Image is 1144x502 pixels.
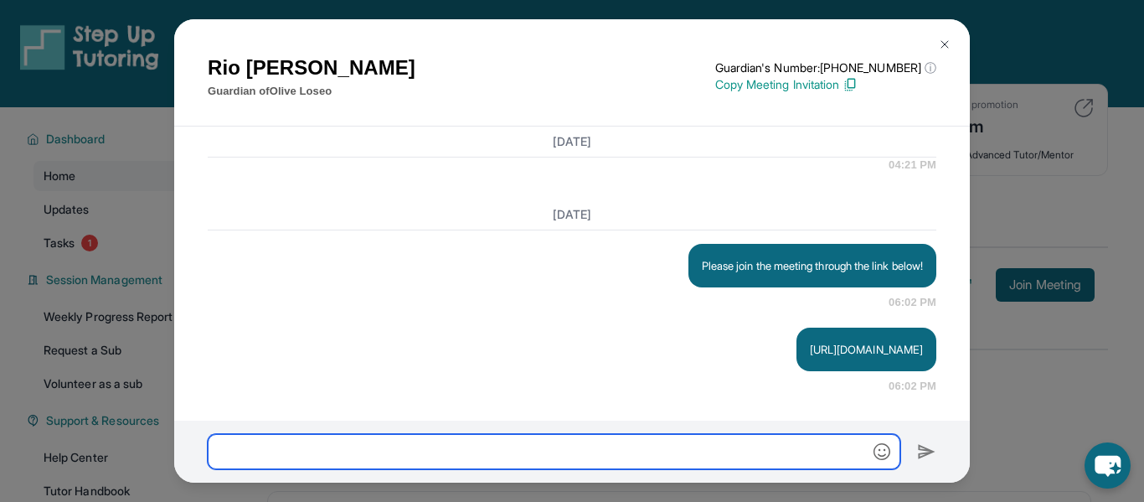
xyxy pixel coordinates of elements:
h3: [DATE] [208,206,936,223]
img: Close Icon [938,38,951,51]
img: Send icon [917,442,936,462]
img: Copy Icon [843,77,858,92]
p: Guardian of Olive Loseo [208,83,415,100]
h1: Rio [PERSON_NAME] [208,53,415,83]
h3: [DATE] [208,133,936,150]
span: ⓘ [925,60,936,76]
p: Copy Meeting Invitation [715,76,936,93]
p: [URL][DOMAIN_NAME] [810,341,923,358]
p: Guardian's Number: [PHONE_NUMBER] [715,60,936,76]
span: 04:21 PM [889,157,936,173]
p: Please join the meeting through the link below! [702,257,923,274]
button: chat-button [1085,442,1131,489]
span: 06:02 PM [889,378,936,395]
img: Emoji [873,443,890,460]
span: 06:02 PM [889,294,936,311]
